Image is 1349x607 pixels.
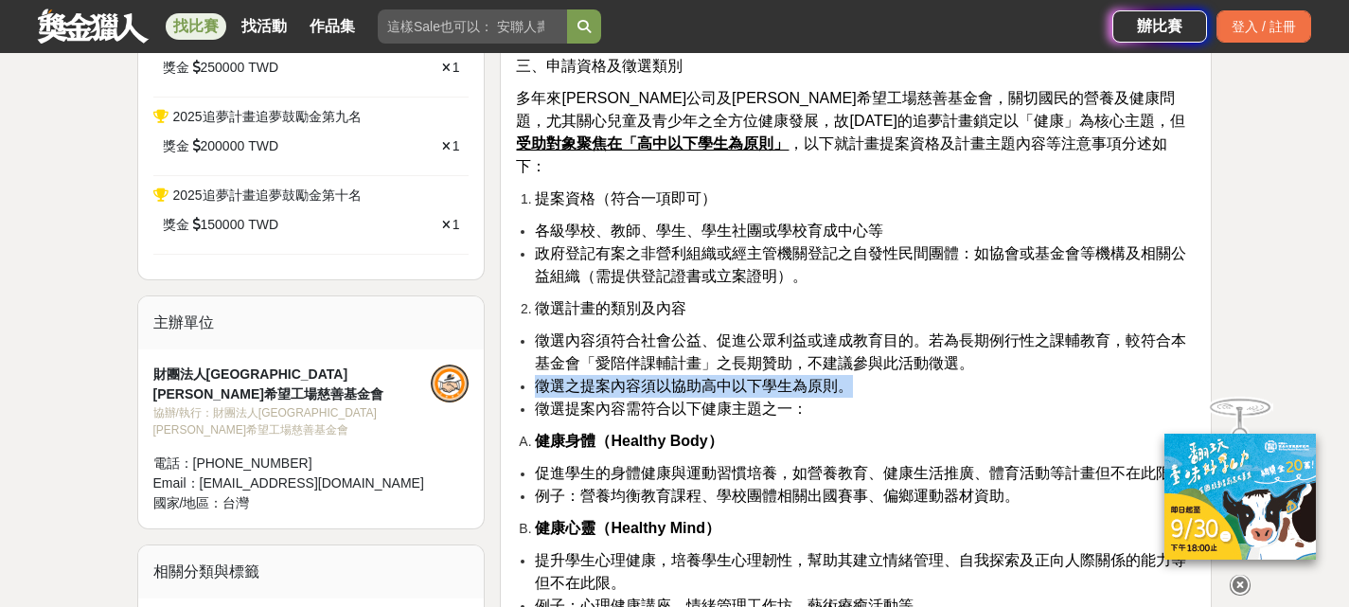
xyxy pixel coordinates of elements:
span: 200000 [201,136,245,156]
span: 徵選內容須符合社會公益、促進公眾利益或達成教育目的。若為長期例行性之課輔教育，較符合本基金會「愛陪伴課輔計畫」之長期贊助，不建議參與此活動徵選。 [535,332,1186,371]
span: 150000 [201,215,245,235]
span: 台灣 [222,495,249,510]
span: 獎金 [163,58,189,78]
span: TWD [248,58,278,78]
span: 徵選計畫的類別及內容 [535,300,686,316]
span: 1 [453,138,460,153]
span: TWD [248,215,278,235]
span: 2025追夢計畫追夢鼓勵金第十名 [173,187,362,203]
div: 協辦/執行： 財團法人[GEOGRAPHIC_DATA][PERSON_NAME]希望工場慈善基金會 [153,404,432,438]
div: 電話： [PHONE_NUMBER] [153,454,432,473]
input: 這樣Sale也可以： 安聯人壽創意銷售法募集 [378,9,567,44]
div: 相關分類與標籤 [138,545,485,598]
a: 作品集 [302,13,363,40]
span: 多年來[PERSON_NAME]公司及[PERSON_NAME]希望工場慈善基金會，關切國民的營養及健康問題，尤其關心兒童及青少年之全方位健康發展，故[DATE]的追夢計畫鎖定以「健康」為核心主... [516,90,1184,174]
span: 促進學生的身體健康與運動習慣培養，如營養教育、健康生活推廣、體育活動等計畫但不在此限。 [535,465,1186,481]
span: 獎金 [163,215,189,235]
strong: 健康心靈（Healthy Mind） [535,520,720,536]
span: 政府登記有案之非營利組織或經主管機關登記之自發性民間團體：如協會或基金會等機構及相關公益組織（需提供登記證書或立案證明）。 [535,245,1186,284]
span: 國家/地區： [153,495,223,510]
span: 250000 [201,58,245,78]
span: 例子：營養均衡教育課程、學校團體相關出國賽事、偏鄉運動器材資助。 [535,488,1020,504]
span: TWD [248,136,278,156]
span: 獎金 [163,136,189,156]
div: 登入 / 註冊 [1216,10,1311,43]
div: 財團法人[GEOGRAPHIC_DATA][PERSON_NAME]希望工場慈善基金會 [153,365,432,404]
u: 受助對象聚焦在「高中以下學生為原則」 [516,135,789,152]
span: 各級學校、教師、學生、學生社團或學校育成中心等 [535,223,883,239]
strong: 健康身體（Healthy Body） [535,433,722,449]
span: 提升學生心理健康，培養學生心理韌性，幫助其建立情緒管理、自我探索及正向人際關係的能力等但不在此限。 [535,552,1186,591]
a: 找活動 [234,13,294,40]
img: ff197300-f8ee-455f-a0ae-06a3645bc375.jpg [1164,434,1316,560]
a: 找比賽 [166,13,226,40]
div: 主辦單位 [138,296,485,349]
span: 2025追夢計畫追夢鼓勵金第九名 [173,109,362,124]
span: 徵選提案內容需符合以下健康主題之一： [535,401,808,417]
span: 徵選之提案內容須以協助高中以下學生為原則。 [535,378,853,394]
span: 1 [453,217,460,232]
span: 提案資格（符合一項即可） [535,190,717,206]
div: Email： [EMAIL_ADDRESS][DOMAIN_NAME] [153,473,432,493]
span: 1 [453,60,460,75]
a: 辦比賽 [1112,10,1207,43]
span: 三、申請資格及徵選類別 [516,58,683,74]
